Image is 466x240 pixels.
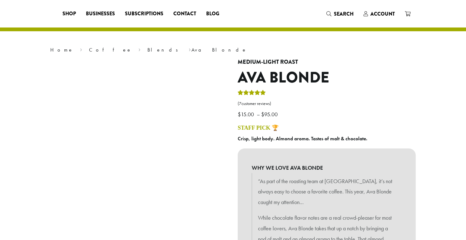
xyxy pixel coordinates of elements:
[168,9,201,19] a: Contact
[261,111,264,118] span: $
[147,47,182,53] a: Blends
[238,89,266,98] div: Rated 5.00 out of 5
[238,111,255,118] bdi: 15.00
[238,125,279,131] a: STAFF PICK 🏆
[81,9,120,19] a: Businesses
[138,44,141,54] span: ›
[238,101,416,107] a: (7customer reviews)
[50,46,416,54] nav: Breadcrumb
[86,10,115,18] span: Businesses
[206,10,219,18] span: Blog
[261,111,279,118] bdi: 95.00
[125,10,163,18] span: Subscriptions
[89,47,132,53] a: Coffee
[80,44,82,54] span: ›
[321,9,359,19] a: Search
[120,9,168,19] a: Subscriptions
[50,47,73,53] a: Home
[239,101,241,106] span: 7
[238,135,367,142] b: Crisp, light body. Almond aroma. Tastes of malt & chocolate.
[258,176,395,207] p: “As part of the roasting team at [GEOGRAPHIC_DATA], it’s not always easy to choose a favorite cof...
[359,9,400,19] a: Account
[173,10,196,18] span: Contact
[189,44,191,54] span: ›
[57,9,81,19] a: Shop
[252,162,402,173] b: WHY WE LOVE AVA BLONDE
[238,69,416,87] h1: Ava Blonde
[201,9,224,19] a: Blog
[238,59,416,66] h4: Medium-Light Roast
[370,10,395,17] span: Account
[238,111,241,118] span: $
[334,10,354,17] span: Search
[257,111,260,118] span: –
[62,10,76,18] span: Shop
